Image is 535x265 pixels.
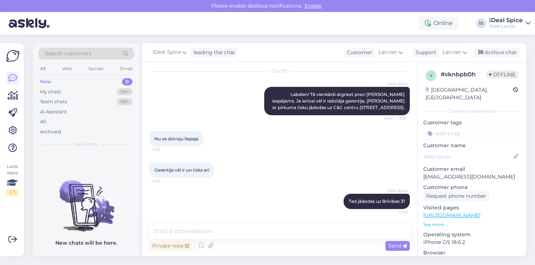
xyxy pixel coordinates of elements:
p: Customer phone [423,184,520,191]
span: Seen ✓ 12:04 [380,116,408,121]
div: Team chats [40,98,67,105]
div: iDeal Latvija [489,23,523,29]
span: Search customers [45,50,91,57]
p: Browser [423,249,520,257]
input: Add name [424,153,512,161]
div: New [40,78,51,85]
div: Web [61,64,74,73]
a: [URL][DOMAIN_NAME] [423,212,480,218]
div: [GEOGRAPHIC_DATA], [GEOGRAPHIC_DATA] [425,86,513,101]
div: Request phone number [423,191,489,201]
span: 12:30 [151,178,179,184]
div: 99+ [117,88,132,96]
div: 0 [122,78,132,85]
div: Customer [344,49,372,56]
a: iDeal SpiceiDeal Latvija [489,17,531,29]
p: Operating system [423,231,520,238]
span: Labdien! Tā vienkārši atgriezt preci [PERSON_NAME] iespējams. Ja ierīcei vēl ir ražotāja garantij... [272,92,406,110]
span: Latvian [443,48,461,56]
input: Add a tag [423,128,520,139]
div: Archive chat [474,48,520,57]
span: iDeal Spice [152,48,181,56]
div: [DATE] [149,68,410,75]
div: Socials [87,64,105,73]
span: New chats [75,141,98,148]
span: Offline [486,71,518,79]
span: Nu es dzīvoju liepaja [154,136,198,141]
span: v [429,73,432,78]
div: iDeal Spice [489,17,523,23]
div: All [39,64,47,73]
div: 1 / 3 [6,189,19,196]
p: Customer name [423,142,520,149]
img: Askly Logo [6,49,20,63]
p: See more ... [423,221,520,228]
span: 12:36 [380,209,408,215]
span: Enable [302,3,324,9]
p: New chats will be here. [55,239,117,247]
p: Visited pages [423,204,520,212]
div: Archived [40,128,61,136]
span: Tad jādodas uz Brīvības 31 [349,198,405,204]
div: Support [413,49,436,56]
span: 12:30 [151,147,179,152]
div: 99+ [117,98,132,105]
p: [EMAIL_ADDRESS][DOMAIN_NAME] [423,173,520,181]
div: Email [119,64,134,73]
p: iPhone OS 18.6.2 [423,238,520,246]
div: IS [476,18,486,28]
div: All [40,118,46,125]
div: AI Assistant [40,108,67,116]
div: # vknbpb0h [441,70,486,79]
span: Send [388,242,407,249]
div: Customer information [423,108,520,115]
div: Online [419,17,459,30]
div: Look Here [6,163,19,196]
div: leading the chat [191,49,235,56]
p: Customer email [423,165,520,173]
span: Latvian [379,48,397,56]
span: iDeal Spice [380,81,408,87]
span: iDeal Spice [380,188,408,193]
p: Customer tags [423,119,520,127]
div: My chats [40,88,61,96]
img: No chats [33,167,140,233]
span: Garantija vēl ir un čeks arī [154,167,209,173]
div: Private note [149,241,192,251]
